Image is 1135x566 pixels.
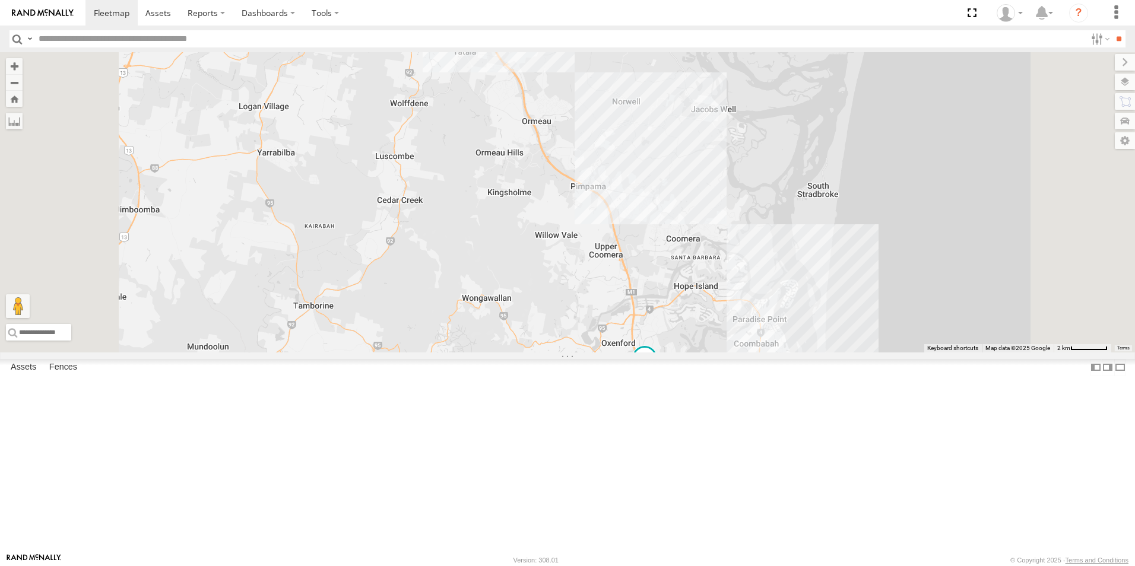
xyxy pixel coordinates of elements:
[927,344,978,352] button: Keyboard shortcuts
[6,74,23,91] button: Zoom out
[5,359,42,376] label: Assets
[1069,4,1088,23] i: ?
[1010,557,1128,564] div: © Copyright 2025 -
[1086,30,1112,47] label: Search Filter Options
[12,9,74,17] img: rand-logo.svg
[985,345,1050,351] span: Map data ©2025 Google
[6,91,23,107] button: Zoom Home
[1115,132,1135,149] label: Map Settings
[1117,346,1130,351] a: Terms (opens in new tab)
[513,557,559,564] div: Version: 308.01
[1102,359,1114,376] label: Dock Summary Table to the Right
[1057,345,1070,351] span: 2 km
[1054,344,1111,352] button: Map Scale: 2 km per 59 pixels
[6,294,30,318] button: Drag Pegman onto the map to open Street View
[993,4,1027,22] div: Darren Ward
[1066,557,1128,564] a: Terms and Conditions
[1090,359,1102,376] label: Dock Summary Table to the Left
[7,554,61,566] a: Visit our Website
[43,359,83,376] label: Fences
[6,113,23,129] label: Measure
[25,30,34,47] label: Search Query
[6,58,23,74] button: Zoom in
[1114,359,1126,376] label: Hide Summary Table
